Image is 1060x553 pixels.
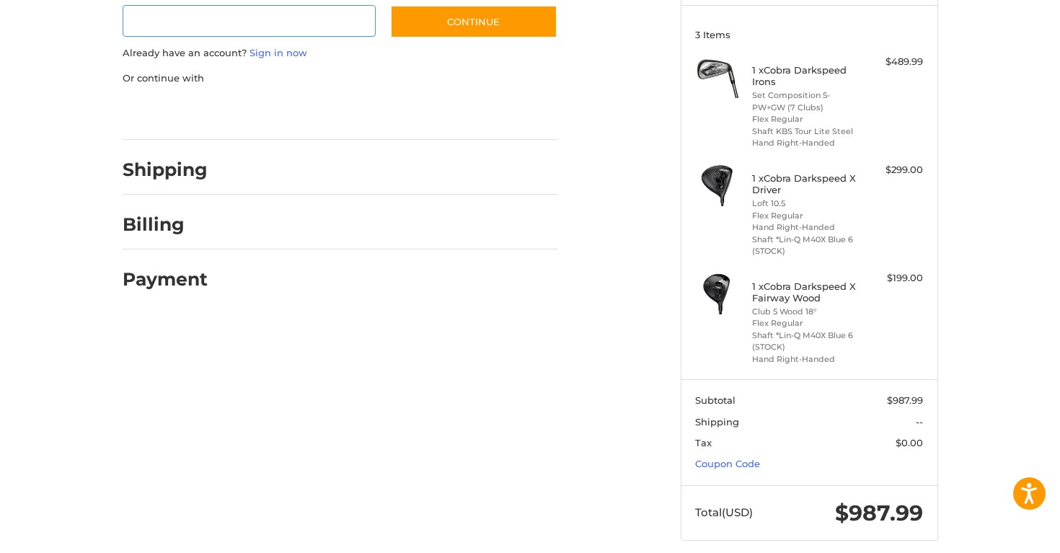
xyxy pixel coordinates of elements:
h2: Shipping [123,159,208,181]
span: Total (USD) [695,505,753,519]
iframe: PayPal-venmo [362,99,470,125]
h4: 1 x Cobra Darkspeed X Driver [752,172,862,196]
span: Subtotal [695,394,736,406]
span: $0.00 [896,437,923,448]
li: Set Composition 5-PW+GW (7 Clubs) [752,89,862,113]
li: Flex Regular [752,210,862,222]
p: Already have an account? [123,46,557,61]
span: Tax [695,437,712,448]
li: Shaft *Lin-Q M40X Blue 6 (STOCK) [752,329,862,353]
li: Loft 10.5 [752,198,862,210]
div: $299.00 [866,163,923,177]
div: $489.99 [866,55,923,69]
iframe: PayPal-paypal [118,99,226,125]
h4: 1 x Cobra Darkspeed X Fairway Wood [752,280,862,304]
li: Flex Regular [752,113,862,125]
span: Shipping [695,416,739,428]
h2: Payment [123,268,208,291]
h3: 3 Items [695,29,923,40]
iframe: PayPal-paylater [240,99,348,125]
li: Shaft KBS Tour Lite Steel [752,125,862,138]
a: Coupon Code [695,458,760,469]
span: $987.99 [887,394,923,406]
div: $199.00 [866,271,923,286]
li: Club 5 Wood 18° [752,306,862,318]
a: Sign in now [249,47,307,58]
li: Hand Right-Handed [752,221,862,234]
li: Hand Right-Handed [752,353,862,366]
h4: 1 x Cobra Darkspeed Irons [752,64,862,88]
span: -- [916,416,923,428]
p: Or continue with [123,71,557,86]
h2: Billing [123,213,207,236]
iframe: Google Customer Reviews [941,514,1060,553]
li: Shaft *Lin-Q M40X Blue 6 (STOCK) [752,234,862,257]
button: Continue [390,5,557,38]
li: Flex Regular [752,317,862,329]
span: $987.99 [835,500,923,526]
li: Hand Right-Handed [752,137,862,149]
